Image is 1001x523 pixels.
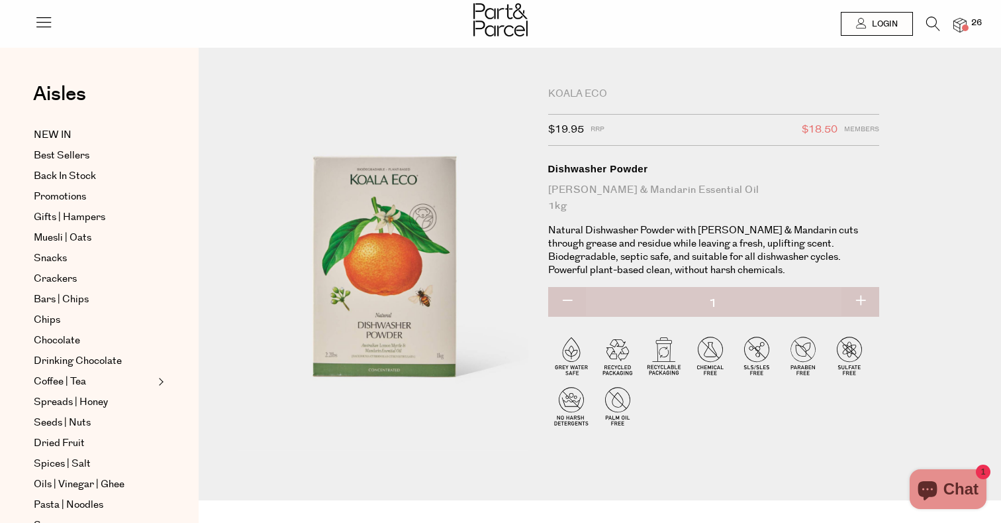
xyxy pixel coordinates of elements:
img: P_P-ICONS-Live_Bec_V11_Recycle_Packaging.svg [595,332,641,378]
a: Chocolate [34,333,154,349]
a: Dried Fruit [34,436,154,451]
span: Members [844,121,879,139]
span: Oils | Vinegar | Ghee [34,477,124,493]
button: Expand/Collapse Coffee | Tea [155,374,164,390]
span: Chocolate [34,333,80,349]
span: Aisles [33,80,86,109]
a: 26 [953,18,967,32]
a: Spices | Salt [34,456,154,472]
span: Seeds | Nuts [34,415,91,431]
a: Coffee | Tea [34,374,154,390]
span: Drinking Chocolate [34,353,122,369]
span: Promotions [34,189,86,205]
span: NEW IN [34,127,71,143]
a: NEW IN [34,127,154,143]
a: Muesli | Oats [34,230,154,246]
a: Promotions [34,189,154,205]
img: P_P-ICONS-Live_Bec_V11_Recyclable_Packaging.svg [641,332,687,378]
input: QTY Dishwasher Powder [548,287,879,320]
span: $18.50 [802,121,837,139]
a: Best Sellers [34,148,154,164]
img: P_P-ICONS-Live_Bec_V11_Paraben_Free.svg [780,332,826,378]
a: Chips [34,312,154,328]
span: Back In Stock [34,168,96,184]
a: Spreads | Honey [34,394,154,410]
span: Dried Fruit [34,436,85,451]
a: Seeds | Nuts [34,415,154,431]
img: Part&Parcel [473,3,528,36]
span: Gifts | Hampers [34,209,105,225]
span: Bars | Chips [34,292,89,308]
span: Spices | Salt [34,456,91,472]
img: P_P-ICONS-Live_Bec_V11_No_Harsh_Detergents.svg [548,382,595,429]
span: Best Sellers [34,148,89,164]
a: Gifts | Hampers [34,209,154,225]
p: Natural Dishwasher Powder with [PERSON_NAME] & Mandarin cuts through grease and residue while lea... [548,224,879,277]
a: Bars | Chips [34,292,154,308]
img: P_P-ICONS-Live_Bec_V11_Grey_Water_Safe.svg [548,332,595,378]
a: Back In Stock [34,168,154,184]
span: Snacks [34,251,67,266]
a: Snacks [34,251,154,266]
img: P_P-ICONS-Live_Bec_V11_SLS-SLES_Free.svg [734,332,780,378]
img: P_P-ICONS-Live_Bec_V11_Sulfate_Free.svg [826,332,873,378]
a: Login [841,12,913,36]
span: $19.95 [548,121,584,139]
span: Spreads | Honey [34,394,108,410]
span: Pasta | Noodles [34,497,103,513]
span: Chips [34,312,60,328]
img: P_P-ICONS-Live_Bec_V11_Palm_Oil_Free.svg [595,382,641,429]
span: Muesli | Oats [34,230,91,246]
div: Koala Eco [548,87,879,101]
a: Drinking Chocolate [34,353,154,369]
a: Pasta | Noodles [34,497,154,513]
span: Login [869,19,898,30]
a: Aisles [33,84,86,117]
div: Dishwasher Powder [548,162,879,176]
inbox-online-store-chat: Shopify online store chat [906,469,990,512]
img: Dishwasher Powder [238,87,528,451]
a: Crackers [34,271,154,287]
div: [PERSON_NAME] & Mandarin Essential Oil 1kg [548,182,879,214]
img: P_P-ICONS-Live_Bec_V11_Chemical_Free.svg [687,332,734,378]
a: Oils | Vinegar | Ghee [34,477,154,493]
span: Crackers [34,271,77,287]
span: 26 [968,17,985,29]
span: RRP [591,121,604,139]
span: Coffee | Tea [34,374,86,390]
